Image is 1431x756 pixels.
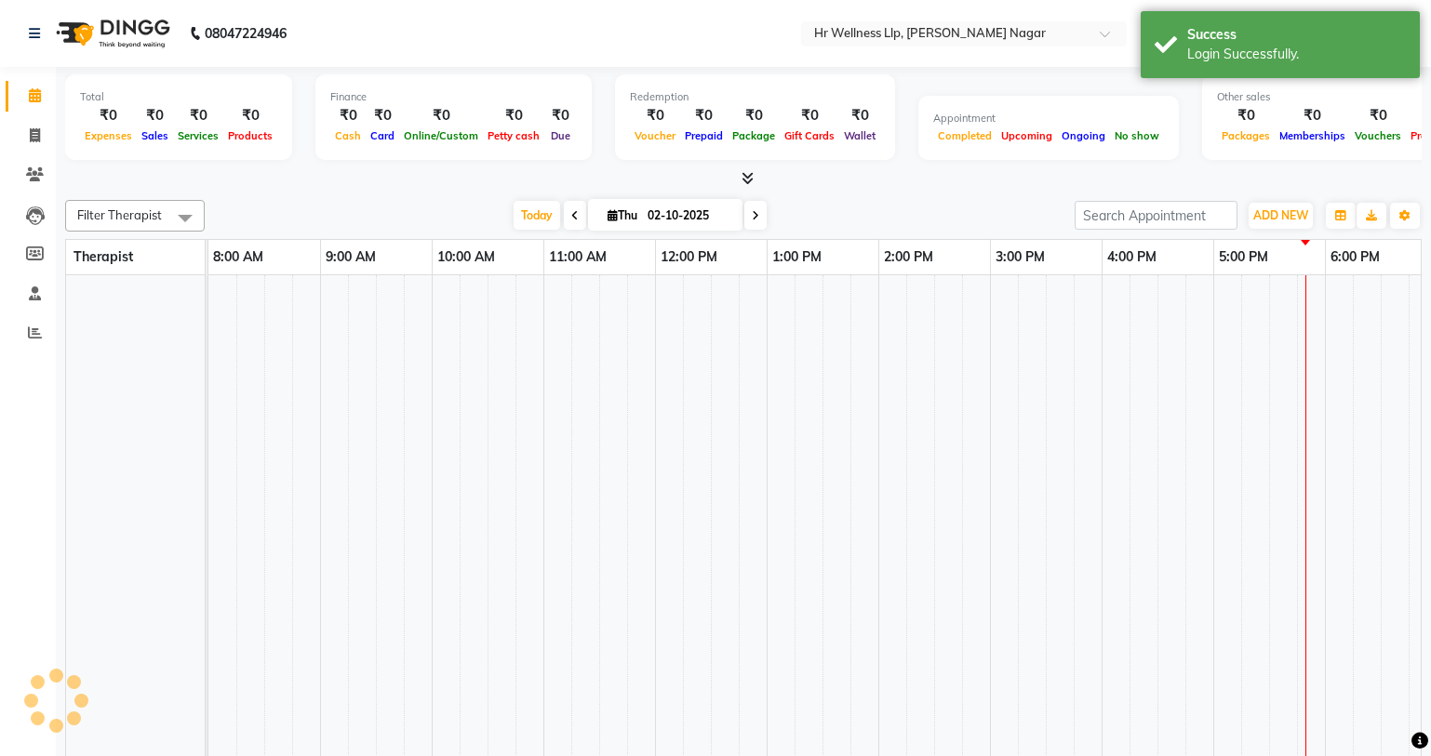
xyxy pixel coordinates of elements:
[630,105,680,126] div: ₹0
[173,129,223,142] span: Services
[1110,129,1164,142] span: No show
[514,201,560,230] span: Today
[680,129,728,142] span: Prepaid
[839,129,880,142] span: Wallet
[399,105,483,126] div: ₹0
[1275,105,1350,126] div: ₹0
[1275,129,1350,142] span: Memberships
[839,105,880,126] div: ₹0
[780,129,839,142] span: Gift Cards
[80,89,277,105] div: Total
[630,129,680,142] span: Voucher
[546,129,575,142] span: Due
[879,244,938,271] a: 2:00 PM
[991,244,1050,271] a: 3:00 PM
[1103,244,1161,271] a: 4:00 PM
[330,105,366,126] div: ₹0
[1057,129,1110,142] span: Ongoing
[933,111,1164,126] div: Appointment
[80,129,137,142] span: Expenses
[728,129,780,142] span: Package
[544,244,611,271] a: 11:00 AM
[366,129,399,142] span: Card
[1249,203,1313,229] button: ADD NEW
[642,202,735,230] input: 2025-10-02
[208,244,268,271] a: 8:00 AM
[366,105,399,126] div: ₹0
[80,105,137,126] div: ₹0
[630,89,880,105] div: Redemption
[137,129,173,142] span: Sales
[77,207,162,222] span: Filter Therapist
[330,129,366,142] span: Cash
[399,129,483,142] span: Online/Custom
[1350,105,1406,126] div: ₹0
[137,105,173,126] div: ₹0
[1075,201,1237,230] input: Search Appointment
[321,244,381,271] a: 9:00 AM
[74,248,133,265] span: Therapist
[728,105,780,126] div: ₹0
[223,105,277,126] div: ₹0
[544,105,577,126] div: ₹0
[1253,208,1308,222] span: ADD NEW
[780,105,839,126] div: ₹0
[1217,105,1275,126] div: ₹0
[47,7,175,60] img: logo
[1350,129,1406,142] span: Vouchers
[330,89,577,105] div: Finance
[433,244,500,271] a: 10:00 AM
[1217,129,1275,142] span: Packages
[603,208,642,222] span: Thu
[205,7,287,60] b: 08047224946
[768,244,826,271] a: 1:00 PM
[483,129,544,142] span: Petty cash
[933,129,996,142] span: Completed
[996,129,1057,142] span: Upcoming
[1326,244,1384,271] a: 6:00 PM
[1214,244,1273,271] a: 5:00 PM
[1187,45,1406,64] div: Login Successfully.
[1187,25,1406,45] div: Success
[656,244,722,271] a: 12:00 PM
[173,105,223,126] div: ₹0
[680,105,728,126] div: ₹0
[223,129,277,142] span: Products
[483,105,544,126] div: ₹0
